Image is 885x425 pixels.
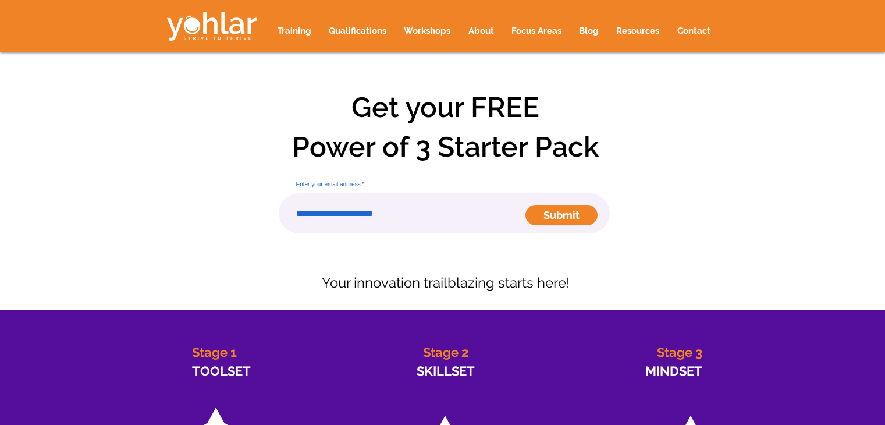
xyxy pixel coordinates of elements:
img: Yohlar - Strive to Thrive logo [167,12,257,41]
p: About [463,17,500,45]
div: Resources [607,17,669,45]
span: Get your FREE Power of 3 Starter Pack [292,91,599,163]
span: Stage 2 [423,345,468,360]
span: Stage 1 [192,345,237,360]
nav: Site [269,17,719,45]
span: SKILLSET [417,363,475,378]
a: Training [269,17,320,45]
label: Enter your email address [279,182,610,187]
div: Focus Areas [503,17,570,45]
p: Qualifications [323,17,392,45]
button: Submit [525,205,598,225]
p: Contact [671,17,716,45]
a: Contact [669,17,719,45]
span: Your innovation trailblazing starts here! [322,274,570,291]
a: Workshops [395,17,460,45]
span: Stage 3 [657,345,702,360]
span: TOOLSET [192,363,251,378]
a: Blog [570,17,607,45]
p: Workshops [398,17,456,45]
p: Focus Areas [506,17,567,45]
span: Submit [543,208,580,222]
a: Qualifications [320,17,395,45]
p: Blog [573,17,605,45]
p: Training [272,17,317,45]
span: MINDSET [645,363,702,378]
p: Resources [610,17,665,45]
a: About [460,17,503,45]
